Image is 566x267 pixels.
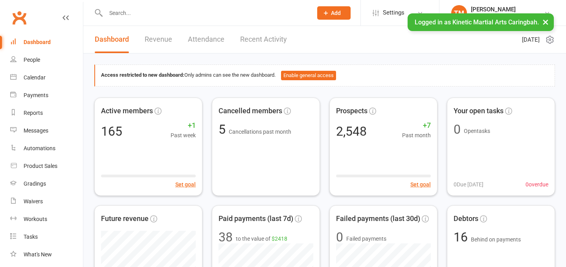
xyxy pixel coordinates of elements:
span: Logged in as Kinetic Martial Arts Caringbah. [415,18,539,26]
span: Behind on payments [471,236,521,243]
div: 165 [101,125,122,138]
a: People [10,51,83,69]
div: Product Sales [24,163,57,169]
span: Failed payments (last 30d) [336,213,420,225]
strong: Access restricted to new dashboard: [101,72,184,78]
div: Calendar [24,74,46,81]
a: Revenue [145,26,172,53]
span: Settings [383,4,404,22]
span: Prospects [336,105,368,117]
span: Active members [101,105,153,117]
button: Add [317,6,351,20]
button: Set goal [410,180,431,189]
a: Payments [10,87,83,104]
a: Gradings [10,175,83,193]
button: × [538,13,553,30]
div: Only admins can see the new dashboard. [101,71,549,80]
div: 0 [336,231,343,243]
div: 38 [219,231,233,243]
a: What's New [10,246,83,263]
div: Payments [24,92,48,98]
span: Add [331,10,341,16]
a: Workouts [10,210,83,228]
a: Automations [10,140,83,157]
div: TM [451,5,467,21]
a: Clubworx [9,8,29,28]
button: Set goal [175,180,196,189]
span: [DATE] [522,35,540,44]
span: 16 [454,230,471,245]
div: Reports [24,110,43,116]
div: What's New [24,251,52,258]
a: Dashboard [10,33,83,51]
span: Future revenue [101,213,149,225]
a: Calendar [10,69,83,87]
div: Tasks [24,234,38,240]
div: 0 [454,123,461,136]
span: Your open tasks [454,105,504,117]
a: Product Sales [10,157,83,175]
span: Cancelled members [219,105,282,117]
a: Waivers [10,193,83,210]
span: Cancellations past month [229,129,291,135]
span: Debtors [454,213,478,225]
div: Kinetic Martial Arts Caringbah [471,13,544,20]
div: Dashboard [24,39,51,45]
div: Waivers [24,198,43,204]
a: Recent Activity [240,26,287,53]
div: Automations [24,145,55,151]
span: +1 [171,120,196,131]
span: 0 overdue [526,180,548,189]
span: +7 [402,120,431,131]
a: Attendance [188,26,224,53]
a: Tasks [10,228,83,246]
span: Paid payments (last 7d) [219,213,293,225]
span: Past month [402,131,431,140]
div: Messages [24,127,48,134]
span: 0 Due [DATE] [454,180,483,189]
div: [PERSON_NAME] [471,6,544,13]
span: to the value of [236,234,287,243]
div: Workouts [24,216,47,222]
div: 2,548 [336,125,367,138]
button: Enable general access [281,71,336,80]
span: 5 [219,122,229,137]
a: Messages [10,122,83,140]
div: People [24,57,40,63]
input: Search... [103,7,307,18]
span: $2418 [272,236,287,242]
a: Reports [10,104,83,122]
span: Failed payments [346,234,386,243]
a: Dashboard [95,26,129,53]
span: Open tasks [464,128,490,134]
div: Gradings [24,180,46,187]
span: Past week [171,131,196,140]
